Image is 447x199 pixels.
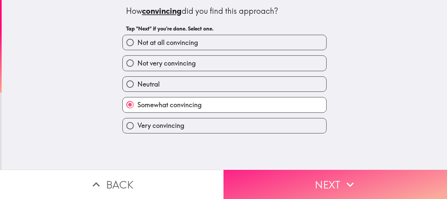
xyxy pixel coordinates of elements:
[123,118,326,133] button: Very convincing
[137,38,198,47] span: Not at all convincing
[126,25,323,32] h6: Tap "Next" if you're done. Select one.
[142,6,182,16] u: convincing
[126,6,323,17] div: How did you find this approach?
[137,121,184,130] span: Very convincing
[137,100,202,109] span: Somewhat convincing
[123,35,326,50] button: Not at all convincing
[123,97,326,112] button: Somewhat convincing
[137,59,196,68] span: Not very convincing
[123,77,326,91] button: Neutral
[137,80,160,89] span: Neutral
[223,170,447,199] button: Next
[123,56,326,70] button: Not very convincing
